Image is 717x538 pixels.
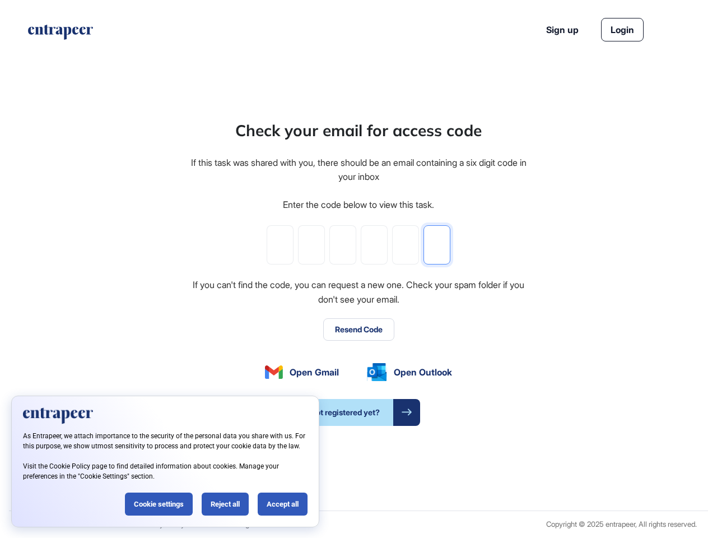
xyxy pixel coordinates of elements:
div: If this task was shared with you, there should be an email containing a six digit code in your inbox [189,156,528,184]
div: Copyright © 2025 entrapeer, All rights reserved. [546,520,697,528]
a: Login [601,18,644,41]
a: Open Gmail [265,365,339,379]
div: Enter the code below to view this task. [283,198,434,212]
div: If you can't find the code, you can request a new one. Check your spam folder if you don't see yo... [189,278,528,307]
span: Open Outlook [394,365,452,379]
button: Resend Code [323,318,394,341]
a: Open Outlook [367,363,452,381]
span: Not registered yet? [297,399,393,426]
div: Check your email for access code [235,119,482,142]
a: Sign up [546,23,579,36]
span: Open Gmail [290,365,339,379]
a: Not registered yet? [297,399,420,426]
a: entrapeer-logo [27,25,94,44]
